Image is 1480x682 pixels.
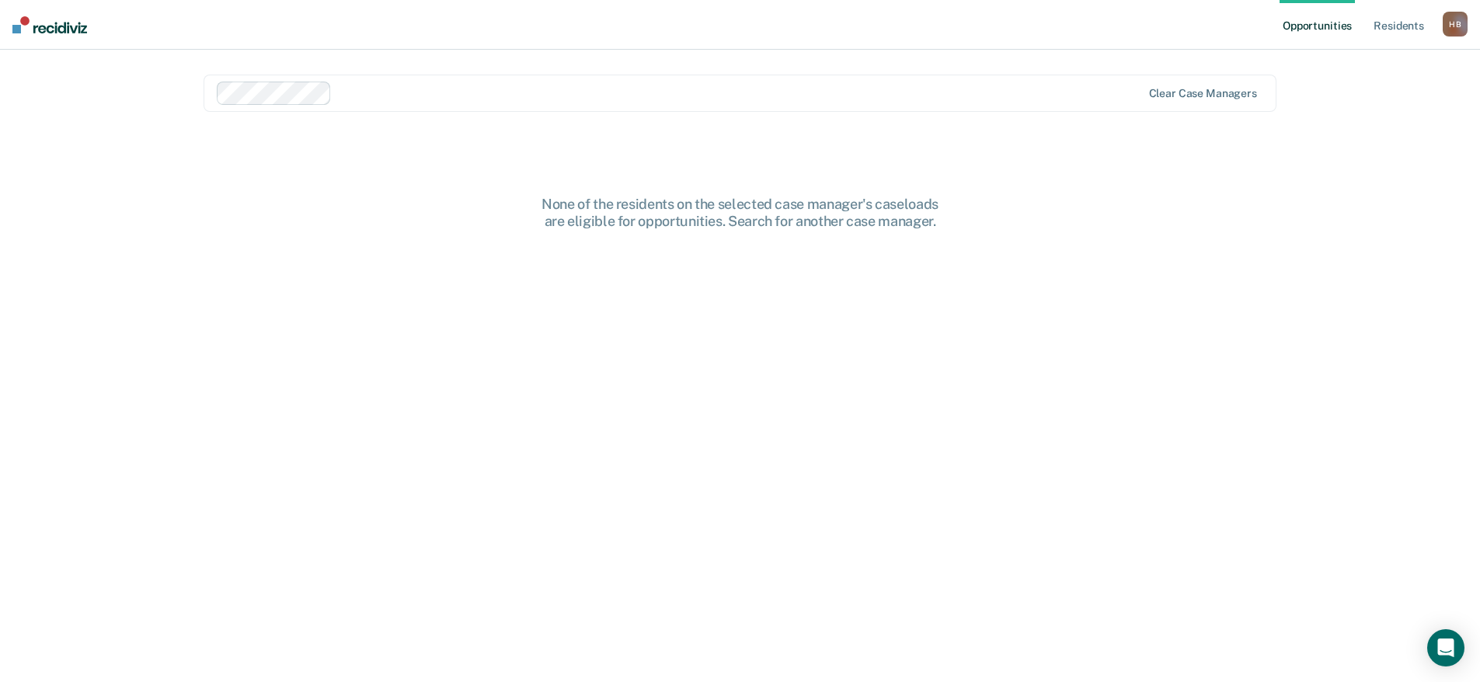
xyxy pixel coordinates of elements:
div: Open Intercom Messenger [1427,629,1464,666]
div: None of the residents on the selected case manager's caseloads are eligible for opportunities. Se... [492,196,989,229]
button: HB [1443,12,1468,37]
img: Recidiviz [12,16,87,33]
div: H B [1443,12,1468,37]
div: Clear case managers [1149,87,1257,100]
